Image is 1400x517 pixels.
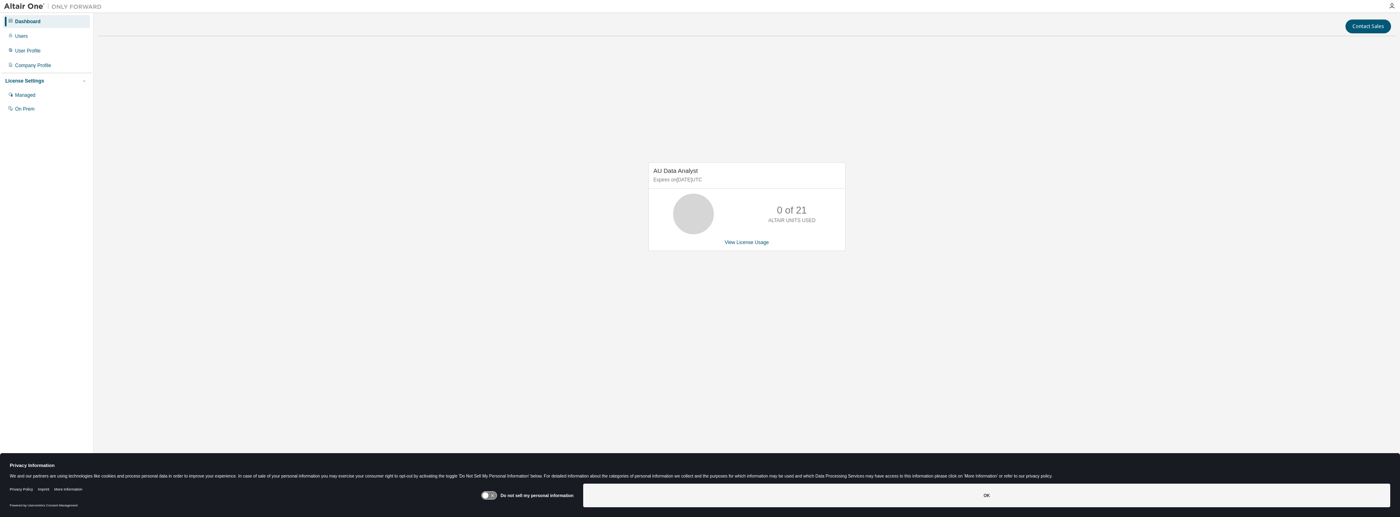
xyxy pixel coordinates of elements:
p: ALTAIR UNITS USED [768,217,816,224]
a: View License Usage [725,240,769,245]
div: On Prem [15,106,35,112]
img: Altair One [4,2,106,11]
button: Contact Sales [1345,20,1391,33]
div: Users [15,33,28,39]
div: Managed [15,92,35,98]
span: AU Data Analyst [654,167,698,174]
div: License Settings [5,78,44,84]
div: User Profile [15,48,41,54]
p: Expires on [DATE] UTC [654,177,838,183]
div: Company Profile [15,62,51,69]
div: Dashboard [15,18,41,25]
p: 0 of 21 [777,203,807,217]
